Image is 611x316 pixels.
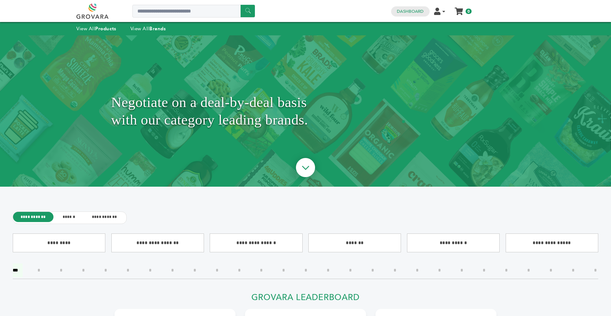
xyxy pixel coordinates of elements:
[95,25,116,32] strong: Products
[455,6,463,12] a: My Cart
[149,25,166,32] strong: Brands
[115,292,496,306] h2: Grovara Leaderboard
[289,152,322,185] img: ourBrandsHeroArrow.png
[132,5,255,18] input: Search a product or brand...
[130,25,166,32] a: View AllBrands
[111,51,500,171] h1: Negotiate on a deal-by-deal basis with our category leading brands.
[466,9,472,14] span: 0
[76,25,116,32] a: View AllProducts
[397,9,424,14] a: Dashboard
